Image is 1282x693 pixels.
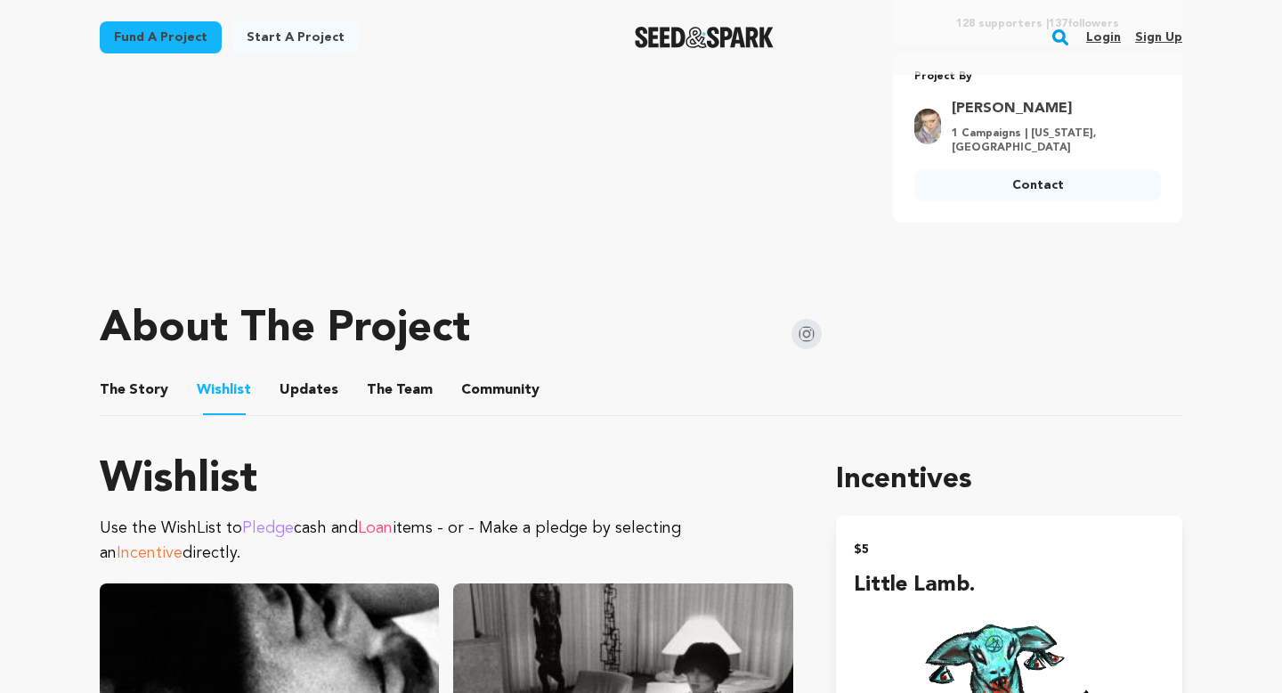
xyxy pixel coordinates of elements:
p: Project By [914,67,1161,87]
h1: Incentives [836,459,1182,501]
span: Incentive [117,545,183,561]
span: Pledge [242,520,294,536]
a: Fund a project [100,21,222,53]
span: Community [461,379,540,401]
img: Seed&Spark Logo Dark Mode [635,27,775,48]
h1: Wishlist [100,459,793,501]
span: Updates [280,379,338,401]
a: Seed&Spark Homepage [635,27,775,48]
h4: little lamb. [854,569,1164,601]
p: Use the WishList to cash and items - or - Make a pledge by selecting an directly. [100,516,793,566]
a: Contact [914,169,1161,201]
span: Loan [358,520,393,536]
span: The [367,379,393,401]
span: The [100,379,126,401]
a: Goto Mack Flynn profile [952,98,1150,119]
a: Sign up [1135,23,1182,52]
span: Story [100,379,168,401]
h2: $5 [854,537,1164,562]
span: Team [367,379,433,401]
a: Start a project [232,21,359,53]
span: Wishlist [197,379,251,401]
a: Login [1086,23,1121,52]
img: Seed&Spark Instagram Icon [791,319,822,349]
h1: About The Project [100,308,470,351]
img: 109e8806d2ba0082.jpg [914,109,941,144]
p: 1 Campaigns | [US_STATE], [GEOGRAPHIC_DATA] [952,126,1150,155]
